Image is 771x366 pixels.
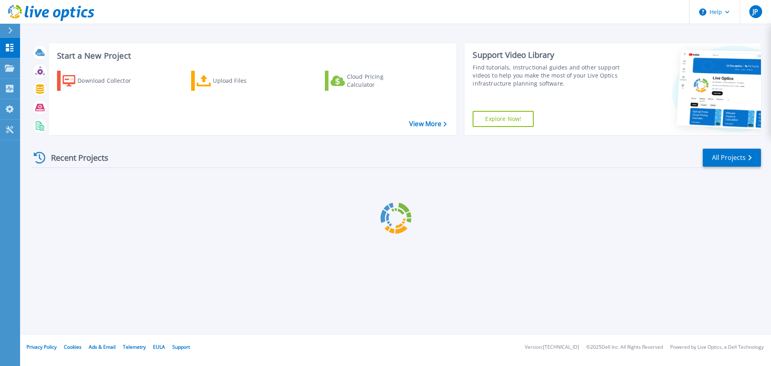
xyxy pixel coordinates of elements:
span: JP [753,8,758,15]
a: EULA [153,344,165,350]
div: Find tutorials, instructional guides and other support videos to help you make the most of your L... [473,63,624,88]
a: View More [409,120,447,128]
a: Explore Now! [473,111,534,127]
div: Cloud Pricing Calculator [347,73,411,89]
a: All Projects [703,149,761,167]
a: Support [172,344,190,350]
a: Telemetry [123,344,146,350]
li: Version: [TECHNICAL_ID] [525,345,579,350]
li: Powered by Live Optics, a Dell Technology [670,345,764,350]
a: Privacy Policy [27,344,57,350]
a: Cloud Pricing Calculator [325,71,414,91]
div: Support Video Library [473,50,624,60]
a: Download Collector [57,71,147,91]
div: Download Collector [78,73,142,89]
div: Recent Projects [31,148,119,168]
li: © 2025 Dell Inc. All Rights Reserved [586,345,663,350]
a: Ads & Email [89,344,116,350]
h3: Start a New Project [57,51,447,60]
div: Upload Files [213,73,277,89]
a: Cookies [64,344,82,350]
a: Upload Files [191,71,281,91]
